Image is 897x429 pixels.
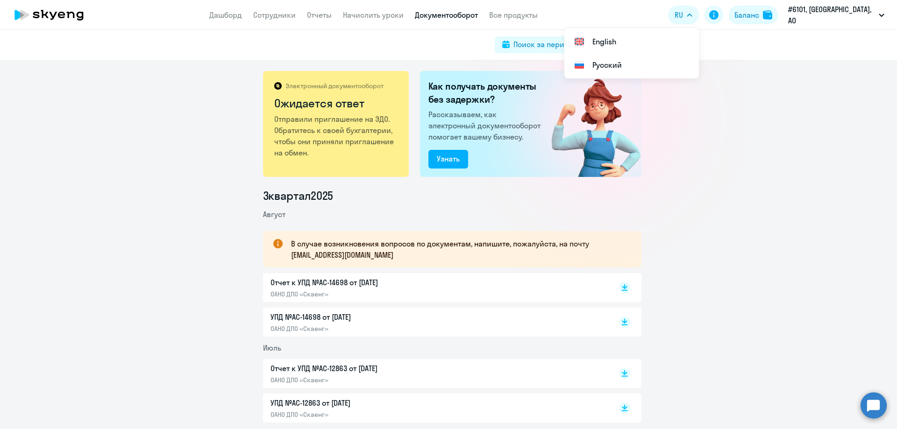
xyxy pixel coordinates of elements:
[307,10,332,20] a: Отчеты
[271,397,599,419] a: УПД №AC-12863 от [DATE]ОАНО ДПО «Скаенг»
[536,71,641,177] img: waiting_for_response
[729,6,778,24] button: Балансbalance
[271,324,467,333] p: ОАНО ДПО «Скаенг»
[263,343,281,352] span: Июль
[574,59,585,70] img: Русский
[783,4,889,26] button: #6101, [GEOGRAPHIC_DATA], АО
[209,10,242,20] a: Дашборд
[263,188,641,203] li: 3 квартал 2025
[343,10,404,20] a: Начислить уроки
[437,153,460,164] div: Узнать
[415,10,478,20] a: Документооборот
[495,36,581,53] button: Поиск за период
[271,311,599,333] a: УПД №AC-14698 от [DATE]ОАНО ДПО «Скаенг»
[513,39,573,50] div: Поиск за период
[253,10,296,20] a: Сотрудники
[271,410,467,419] p: ОАНО ДПО «Скаенг»
[763,10,772,20] img: balance
[274,96,399,111] h2: Ожидается ответ
[271,311,467,323] p: УПД №AC-14698 от [DATE]
[274,113,399,158] p: Отправили приглашение на ЭДО. Обратитесь к своей бухгалтерии, чтобы они приняли приглашение на об...
[271,277,599,298] a: Отчет к УПД №AC-14698 от [DATE]ОАНО ДПО «Скаенг»
[428,150,468,169] button: Узнать
[285,82,384,90] p: Электронный документооборот
[734,9,759,21] div: Баланс
[271,277,467,288] p: Отчет к УПД №AC-14698 от [DATE]
[271,290,467,298] p: ОАНО ДПО «Скаенг»
[489,10,538,20] a: Все продукты
[788,4,875,26] p: #6101, [GEOGRAPHIC_DATA], АО
[428,80,544,106] h2: Как получать документы без задержки?
[574,36,585,47] img: English
[271,376,467,384] p: ОАНО ДПО «Скаенг»
[271,363,467,374] p: Отчет к УПД №AC-12863 от [DATE]
[291,238,625,260] p: В случае возникновения вопросов по документам, напишите, пожалуйста, на почту [EMAIL_ADDRESS][DOM...
[564,28,699,78] ul: RU
[668,6,699,24] button: RU
[428,109,544,142] p: Рассказываем, как электронный документооборот помогает вашему бизнесу.
[263,210,285,219] span: Август
[271,363,599,384] a: Отчет к УПД №AC-12863 от [DATE]ОАНО ДПО «Скаенг»
[675,9,683,21] span: RU
[271,397,467,408] p: УПД №AC-12863 от [DATE]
